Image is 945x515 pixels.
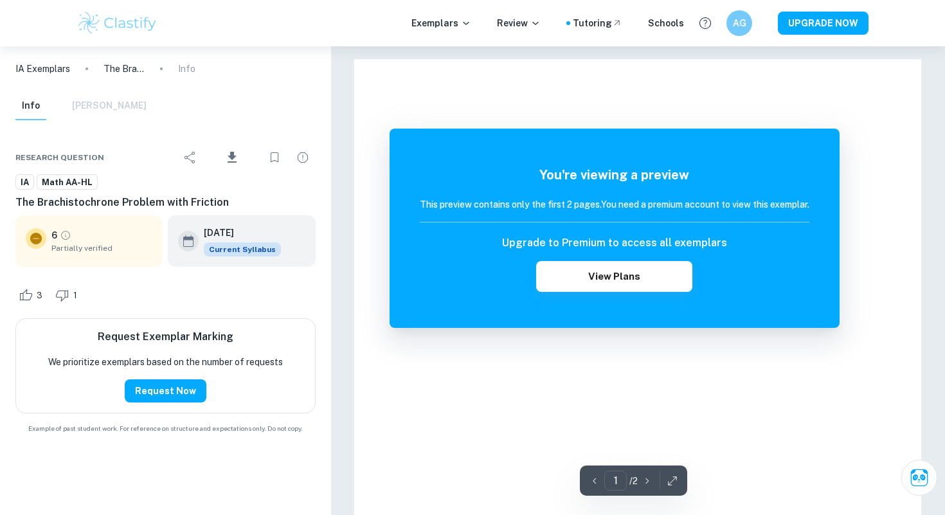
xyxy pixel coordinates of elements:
span: Example of past student work. For reference on structure and expectations only. Do not copy. [15,424,316,433]
button: Info [15,92,46,120]
img: Clastify logo [76,10,158,36]
p: / 2 [629,474,638,488]
h6: [DATE] [204,226,271,240]
button: Ask Clai [901,460,937,496]
p: Review [497,16,541,30]
h6: The Brachistochrone Problem with Friction [15,195,316,210]
a: Tutoring [573,16,622,30]
div: Like [15,285,50,305]
button: UPGRADE NOW [778,12,869,35]
span: Partially verified [51,242,152,254]
p: 6 [51,228,57,242]
a: Math AA-HL [37,174,98,190]
h6: This preview contains only the first 2 pages. You need a premium account to view this exemplar. [420,197,809,212]
p: Exemplars [411,16,471,30]
p: The Brachistochrone Problem with Friction [104,62,145,76]
a: IA Exemplars [15,62,70,76]
p: Info [178,62,195,76]
span: 3 [30,289,50,302]
span: Research question [15,152,104,163]
button: View Plans [536,261,692,292]
div: Report issue [290,145,316,170]
span: Current Syllabus [204,242,281,257]
div: Bookmark [262,145,287,170]
span: IA [16,176,33,189]
h6: AG [732,16,747,30]
span: 1 [66,289,84,302]
h6: Upgrade to Premium to access all exemplars [502,235,727,251]
p: We prioritize exemplars based on the number of requests [48,355,283,369]
div: Download [206,141,259,174]
button: AG [726,10,752,36]
h6: Request Exemplar Marking [98,329,233,345]
button: Help and Feedback [694,12,716,34]
a: IA [15,174,34,190]
button: Request Now [125,379,206,402]
a: Schools [648,16,684,30]
h5: You're viewing a preview [420,165,809,185]
div: This exemplar is based on the current syllabus. Feel free to refer to it for inspiration/ideas wh... [204,242,281,257]
div: Dislike [52,285,84,305]
span: Math AA-HL [37,176,97,189]
div: Share [177,145,203,170]
a: Grade partially verified [60,230,71,241]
